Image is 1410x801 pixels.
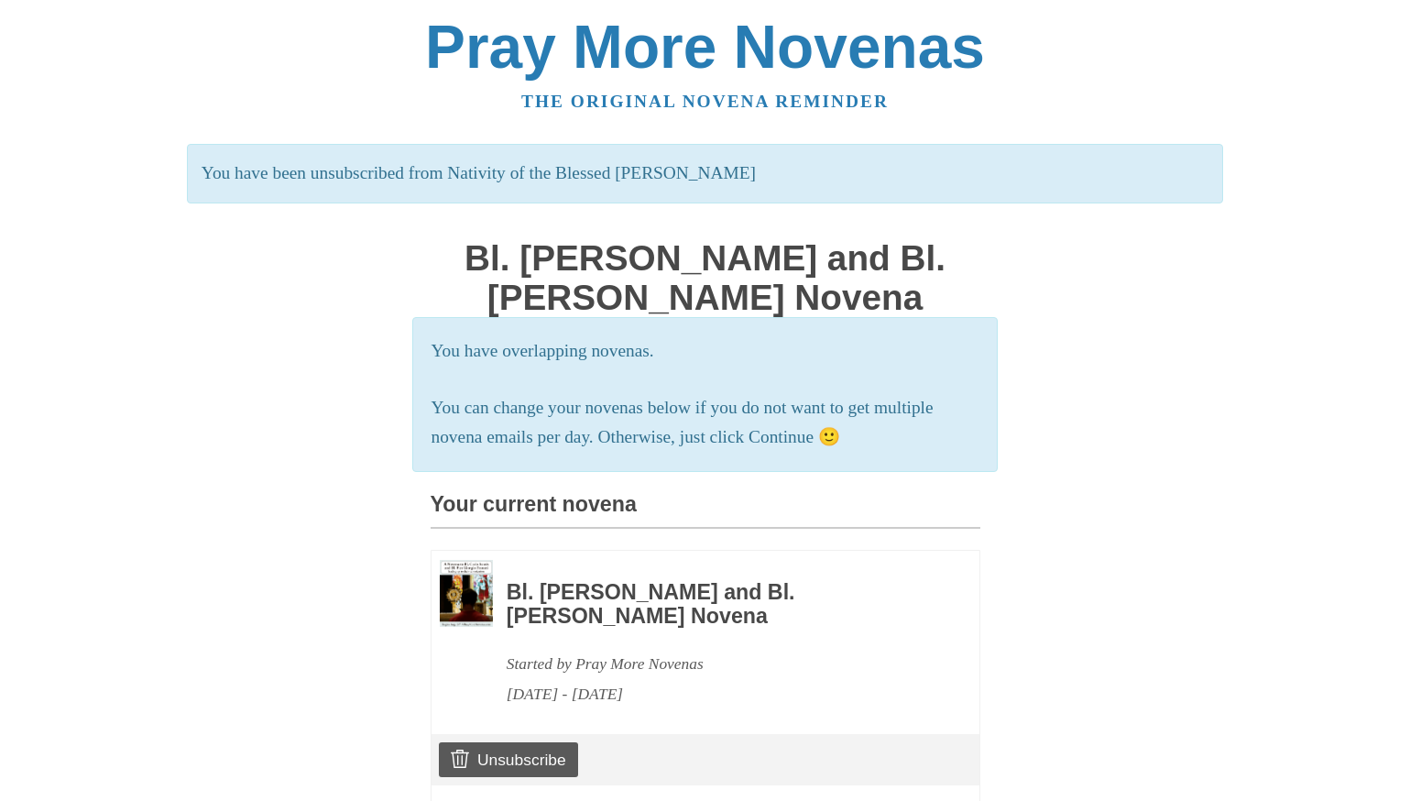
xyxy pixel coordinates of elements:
[440,560,493,627] img: Novena image
[431,239,980,317] h1: Bl. [PERSON_NAME] and Bl. [PERSON_NAME] Novena
[432,336,979,367] p: You have overlapping novenas.
[507,649,930,679] div: Started by Pray More Novenas
[507,679,930,709] div: [DATE] - [DATE]
[521,92,889,111] a: The original novena reminder
[425,13,985,81] a: Pray More Novenas
[187,144,1223,203] p: You have been unsubscribed from Nativity of the Blessed [PERSON_NAME]
[507,581,930,628] h3: Bl. [PERSON_NAME] and Bl. [PERSON_NAME] Novena
[432,393,979,454] p: You can change your novenas below if you do not want to get multiple novena emails per day. Other...
[439,742,577,777] a: Unsubscribe
[431,493,980,529] h3: Your current novena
